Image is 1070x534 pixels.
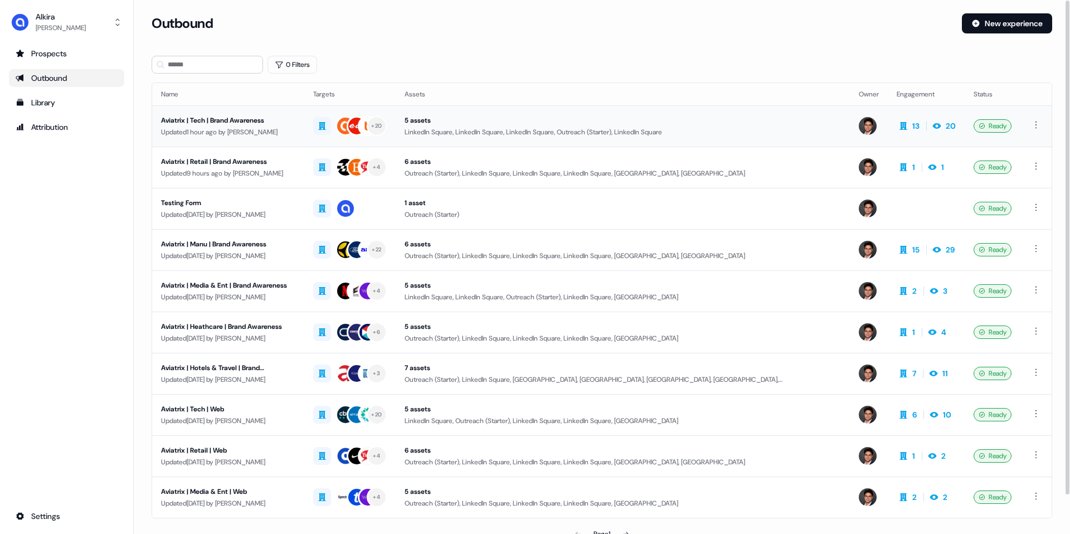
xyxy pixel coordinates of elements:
[161,457,295,468] div: Updated [DATE] by [PERSON_NAME]
[943,409,951,420] div: 10
[974,491,1011,504] div: Ready
[974,284,1011,298] div: Ready
[974,367,1011,380] div: Ready
[405,445,841,456] div: 6 assets
[161,445,295,456] div: Aviatrix | Retail | Web
[912,492,917,503] div: 2
[161,280,295,291] div: Aviatrix | Media & Ent | Brand Awareness
[16,48,118,59] div: Prospects
[974,408,1011,421] div: Ready
[974,243,1011,256] div: Ready
[859,323,877,341] img: Hugh
[859,117,877,135] img: Hugh
[373,286,380,296] div: + 4
[405,457,841,468] div: Outreach (Starter), LinkedIn Square, LinkedIn Square, LinkedIn Square, [GEOGRAPHIC_DATA], [GEOGRA...
[373,451,380,461] div: + 4
[405,280,841,291] div: 5 assets
[859,406,877,424] img: Hugh
[859,158,877,176] img: Hugh
[974,202,1011,215] div: Ready
[405,321,841,332] div: 5 assets
[161,250,295,261] div: Updated [DATE] by [PERSON_NAME]
[859,488,877,506] img: Hugh
[16,97,118,108] div: Library
[859,282,877,300] img: Hugh
[161,498,295,509] div: Updated [DATE] by [PERSON_NAME]
[405,362,841,373] div: 7 assets
[373,327,380,337] div: + 6
[943,492,947,503] div: 2
[371,410,382,420] div: + 20
[941,162,944,173] div: 1
[405,374,841,385] div: Outreach (Starter), LinkedIn Square, [GEOGRAPHIC_DATA], [GEOGRAPHIC_DATA], [GEOGRAPHIC_DATA], [GE...
[161,156,295,167] div: Aviatrix | Retail | Brand Awareness
[859,365,877,382] img: Hugh
[405,404,841,415] div: 5 assets
[161,374,295,385] div: Updated [DATE] by [PERSON_NAME]
[372,245,381,255] div: + 22
[161,168,295,179] div: Updated 9 hours ago by [PERSON_NAME]
[850,83,888,105] th: Owner
[161,404,295,415] div: Aviatrix | Tech | Web
[9,45,124,62] a: Go to prospects
[161,292,295,303] div: Updated [DATE] by [PERSON_NAME]
[912,162,915,173] div: 1
[161,239,295,250] div: Aviatrix | Manu | Brand Awareness
[405,292,841,303] div: LinkedIn Square, LinkedIn Square, Outreach (Starter), LinkedIn Square, [GEOGRAPHIC_DATA]
[912,409,917,420] div: 6
[405,250,841,261] div: Outreach (Starter), LinkedIn Square, LinkedIn Square, LinkedIn Square, [GEOGRAPHIC_DATA], [GEOGRA...
[161,415,295,426] div: Updated [DATE] by [PERSON_NAME]
[912,450,915,462] div: 1
[9,507,124,525] a: Go to integrations
[859,200,877,217] img: Hugh
[304,83,396,105] th: Targets
[161,362,295,373] div: Aviatrix | Hotels & Travel | Brand Awareness
[373,368,380,378] div: + 3
[912,244,920,255] div: 15
[405,156,841,167] div: 6 assets
[859,241,877,259] img: Hugh
[946,244,955,255] div: 29
[965,83,1020,105] th: Status
[946,120,956,132] div: 20
[161,127,295,138] div: Updated 1 hour ago by [PERSON_NAME]
[16,511,118,522] div: Settings
[371,121,382,131] div: + 20
[888,83,965,105] th: Engagement
[152,15,213,32] h3: Outbound
[974,119,1011,133] div: Ready
[161,115,295,126] div: Aviatrix | Tech | Brand Awareness
[912,120,920,132] div: 13
[912,327,915,338] div: 1
[405,209,841,220] div: Outreach (Starter)
[943,285,947,297] div: 3
[373,492,380,502] div: + 4
[9,118,124,136] a: Go to attribution
[941,327,946,338] div: 4
[152,83,304,105] th: Name
[912,368,916,379] div: 7
[36,22,86,33] div: [PERSON_NAME]
[9,69,124,87] a: Go to outbound experience
[941,450,946,462] div: 2
[9,94,124,111] a: Go to templates
[859,447,877,465] img: Hugh
[405,127,841,138] div: LinkedIn Square, LinkedIn Square, LinkedIn Square, Outreach (Starter), LinkedIn Square
[405,498,841,509] div: Outreach (Starter), LinkedIn Square, LinkedIn Square, LinkedIn Square, [GEOGRAPHIC_DATA]
[396,83,850,105] th: Assets
[373,162,380,172] div: + 4
[912,285,917,297] div: 2
[974,449,1011,463] div: Ready
[974,161,1011,174] div: Ready
[405,168,841,179] div: Outreach (Starter), LinkedIn Square, LinkedIn Square, LinkedIn Square, [GEOGRAPHIC_DATA], [GEOGRA...
[267,56,317,74] button: 0 Filters
[405,239,841,250] div: 6 assets
[161,197,295,208] div: Testing Form
[405,333,841,344] div: Outreach (Starter), LinkedIn Square, LinkedIn Square, LinkedIn Square, [GEOGRAPHIC_DATA]
[942,368,948,379] div: 11
[36,11,86,22] div: Alkira
[161,321,295,332] div: Aviatrix | Heathcare | Brand Awareness
[405,415,841,426] div: LinkedIn Square, Outreach (Starter), LinkedIn Square, LinkedIn Square, [GEOGRAPHIC_DATA]
[16,122,118,133] div: Attribution
[16,72,118,84] div: Outbound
